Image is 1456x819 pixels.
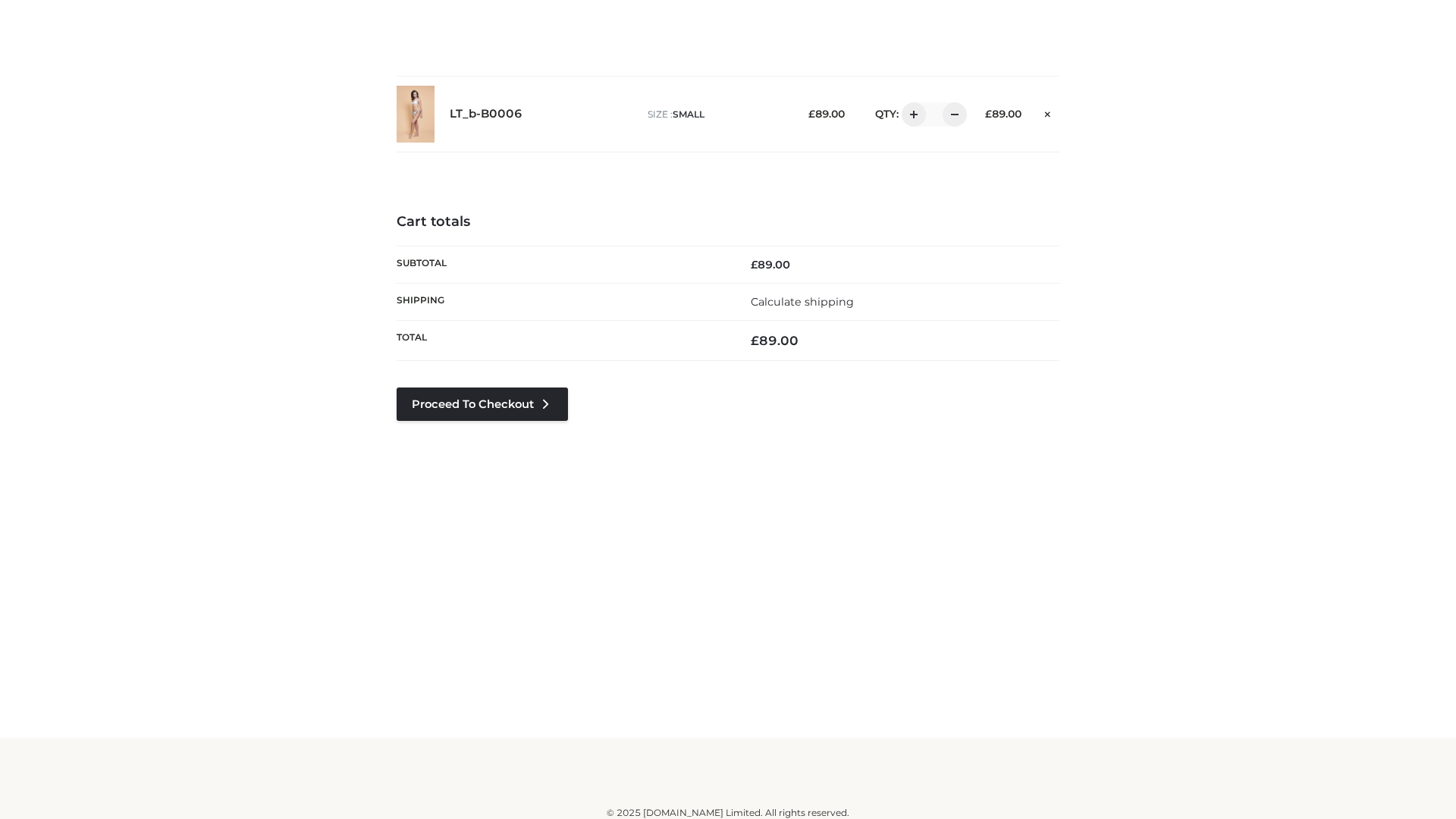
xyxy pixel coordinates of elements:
h4: Cart totals [397,214,1059,231]
a: Proceed to Checkout [397,388,568,421]
span: £ [985,108,992,120]
span: £ [751,333,759,348]
p: size : [648,108,785,121]
bdi: 89.00 [808,108,845,120]
a: Remove this item [1037,102,1059,122]
a: LT_b-B0006 [450,107,522,121]
div: QTY: [860,102,962,127]
span: SMALL [673,108,704,120]
th: Shipping [397,283,728,320]
bdi: 89.00 [751,258,790,271]
a: Calculate shipping [751,295,854,309]
th: Total [397,321,728,361]
span: £ [808,108,815,120]
bdi: 89.00 [751,333,799,348]
bdi: 89.00 [985,108,1021,120]
span: £ [751,258,758,271]
th: Subtotal [397,246,728,283]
